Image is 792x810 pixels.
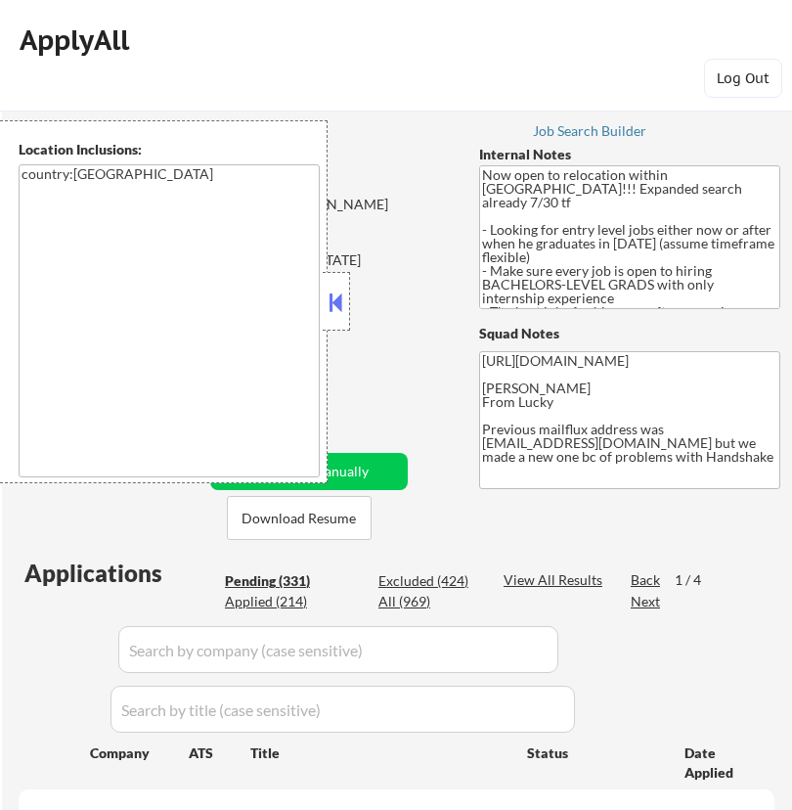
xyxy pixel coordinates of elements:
div: ApplyAll [20,23,135,57]
div: Next [631,592,662,611]
div: Date Applied [684,743,751,782]
div: Job Search Builder [533,124,647,138]
div: All (969) [378,592,476,611]
div: Excluded (424) [378,571,476,591]
div: Applications [24,562,218,585]
div: Title [250,743,509,763]
button: Log Out [704,59,782,98]
div: Squad Notes [479,324,780,343]
div: Status [527,735,656,770]
input: Search by title (case sensitive) [110,686,575,733]
div: Applied (214) [225,592,323,611]
a: Job Search Builder [533,123,647,143]
div: Location Inclusions: [19,140,320,159]
div: 1 / 4 [675,570,720,590]
div: Back [631,570,662,590]
div: Pending (331) [225,571,323,591]
div: ATS [189,743,250,763]
button: Download Resume [227,496,372,540]
div: View All Results [504,570,608,590]
div: Internal Notes [479,145,780,164]
input: Search by company (case sensitive) [118,626,558,673]
div: Company [90,743,189,763]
